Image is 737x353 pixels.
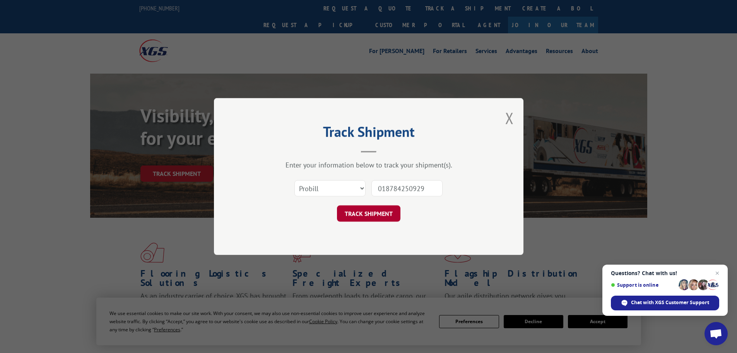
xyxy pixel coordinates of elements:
[705,322,728,345] div: Open chat
[337,205,400,222] button: TRACK SHIPMENT
[505,108,514,128] button: Close modal
[631,299,709,306] span: Chat with XGS Customer Support
[253,126,485,141] h2: Track Shipment
[611,282,676,288] span: Support is online
[713,269,722,278] span: Close chat
[611,296,719,310] div: Chat with XGS Customer Support
[611,270,719,276] span: Questions? Chat with us!
[371,180,443,196] input: Number(s)
[253,160,485,169] div: Enter your information below to track your shipment(s).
